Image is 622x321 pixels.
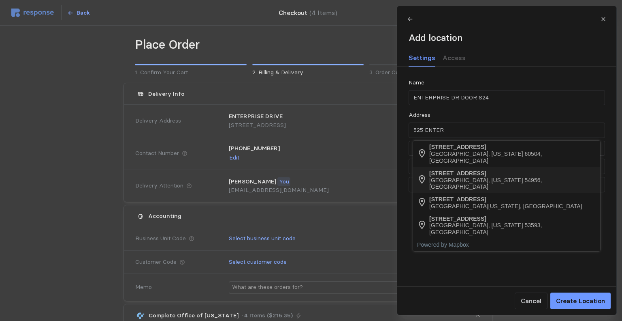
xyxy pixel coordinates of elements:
[520,296,541,306] p: Cancel
[429,215,596,222] div: [STREET_ADDRESS]
[514,293,547,309] button: Cancel
[409,78,605,90] div: Name
[409,32,462,44] h2: Add location
[413,123,600,138] input: Street Address
[413,141,600,156] input: Second Street Address
[429,177,596,191] div: [GEOGRAPHIC_DATA], [US_STATE] 54956, [GEOGRAPHIC_DATA]
[550,293,610,309] button: Create Location
[417,241,469,248] a: Powered by Mapbox
[429,144,596,151] div: [STREET_ADDRESS]
[429,222,596,236] div: [GEOGRAPHIC_DATA], [US_STATE] 53593, [GEOGRAPHIC_DATA]
[413,90,600,105] input: Give this location a descriptive name
[429,170,596,177] div: [STREET_ADDRESS]
[556,296,605,306] p: Create Location
[442,53,465,63] p: Access
[429,196,582,203] div: [STREET_ADDRESS]
[409,111,605,123] div: Address
[429,203,582,210] div: [GEOGRAPHIC_DATA][US_STATE], [GEOGRAPHIC_DATA]
[429,151,596,164] div: [GEOGRAPHIC_DATA], [US_STATE] 60504, [GEOGRAPHIC_DATA]
[409,53,435,63] p: Settings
